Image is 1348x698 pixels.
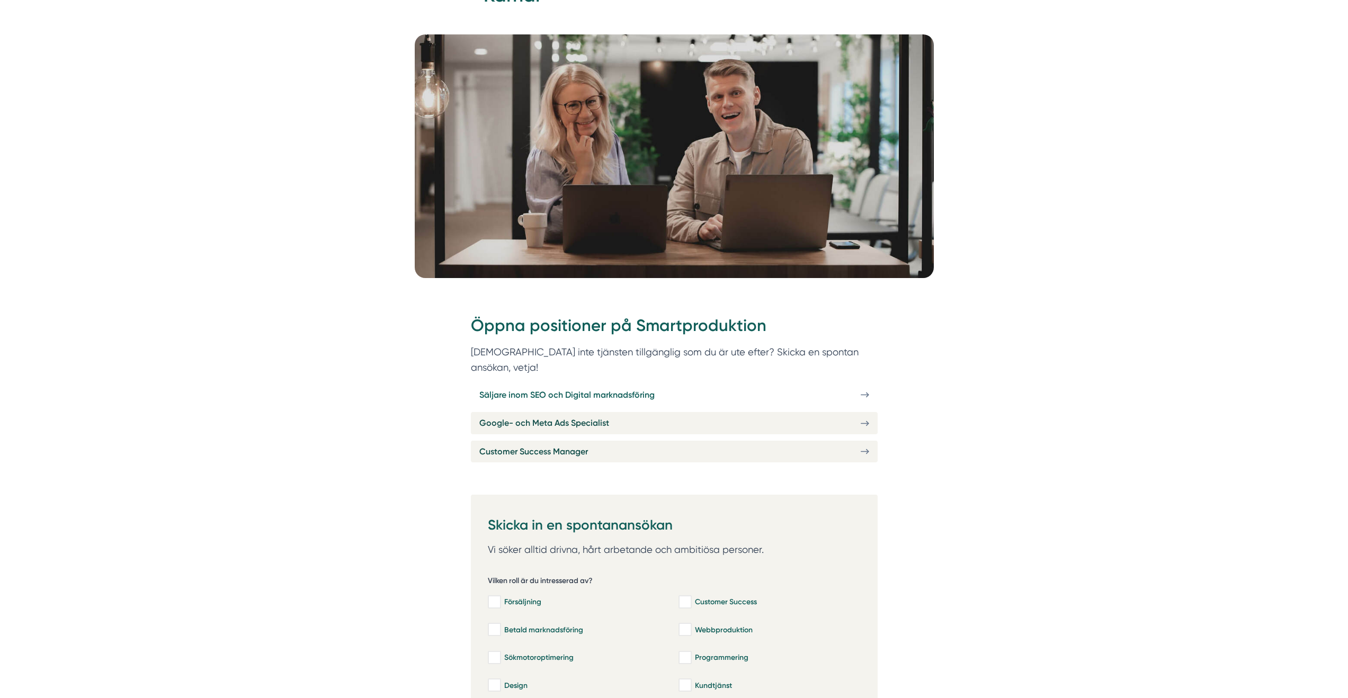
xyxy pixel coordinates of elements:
[488,652,500,663] input: Sökmotoroptimering
[479,388,655,401] span: Säljare inom SEO och Digital marknadsföring
[679,680,691,691] input: Kundtjänst
[488,576,593,589] h5: Vilken roll är du intresserad av?
[471,412,878,434] a: Google- och Meta Ads Specialist
[488,512,861,541] h3: Skicka in en spontanansökan
[471,384,878,406] a: Säljare inom SEO och Digital marknadsföring
[679,624,691,635] input: Webbproduktion
[479,445,588,458] span: Customer Success Manager
[488,597,500,607] input: Försäljning
[679,597,691,607] input: Customer Success
[479,416,609,429] span: Google- och Meta Ads Specialist
[488,542,861,558] p: Vi söker alltid drivna, hårt arbetande och ambitiösa personer.
[415,34,934,278] img: Karriär
[471,344,878,375] p: [DEMOGRAPHIC_DATA] inte tjänsten tillgänglig som du är ute efter? Skicka en spontan ansökan, vetja!
[488,624,500,635] input: Betald marknadsföring
[471,441,878,462] a: Customer Success Manager
[488,680,500,691] input: Design
[471,314,878,344] h2: Öppna positioner på Smartproduktion
[679,652,691,663] input: Programmering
